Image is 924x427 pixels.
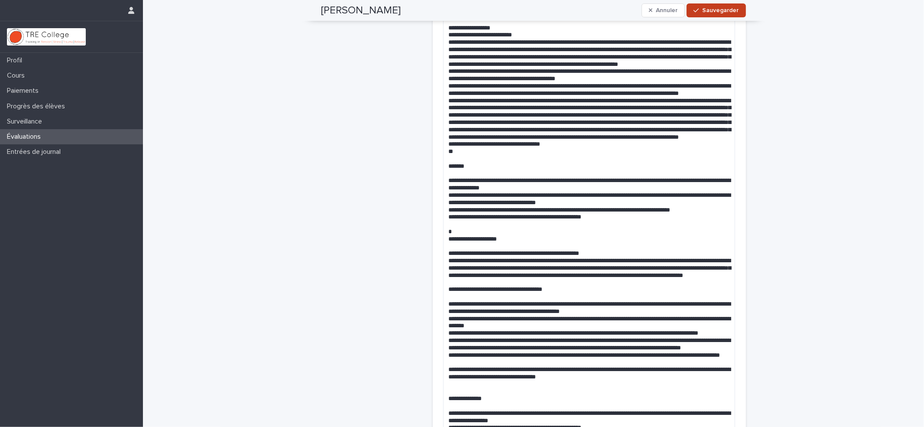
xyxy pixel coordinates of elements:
font: Évaluations [7,133,41,140]
font: Profil [7,57,22,64]
font: Surveillance [7,118,42,125]
button: Sauvegarder [687,3,746,17]
font: Progrès des élèves [7,103,65,110]
font: Cours [7,72,25,79]
font: Annuler [656,7,678,13]
font: Paiements [7,87,39,94]
font: Entrées de journal [7,148,61,155]
img: L01RLPSrRaOWR30Oqb5K [7,28,86,46]
font: [PERSON_NAME] [321,5,401,16]
font: Sauvegarder [703,7,739,13]
button: Annuler [642,3,685,17]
